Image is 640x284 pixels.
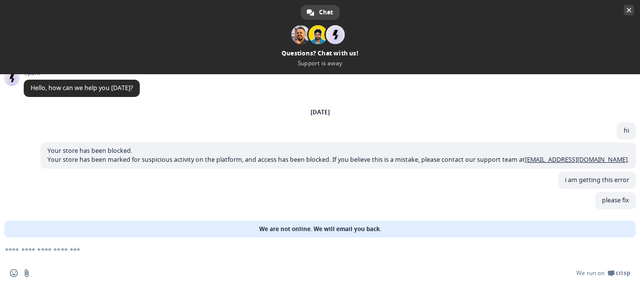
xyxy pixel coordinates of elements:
[5,246,603,255] textarea: Compose your message...
[31,84,133,92] span: Hello, how can we help you [DATE]?
[259,221,381,237] span: We are not online. We will email you back.
[47,146,629,164] span: Your store has been blocked. Your store has been marked for suspicious activity on the platform, ...
[311,109,330,115] div: [DATE]
[602,196,629,204] span: please fix
[616,269,630,277] span: Crisp
[23,269,31,277] span: Send a file
[301,5,340,20] div: Chat
[319,5,333,20] span: Chat
[565,176,629,184] span: i am getting this error
[624,5,634,15] span: Close chat
[576,269,604,277] span: We run on
[525,155,628,164] a: [EMAIL_ADDRESS][DOMAIN_NAME]
[10,269,18,277] span: Insert an emoji
[624,126,629,135] span: hi
[576,269,630,277] a: We run onCrisp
